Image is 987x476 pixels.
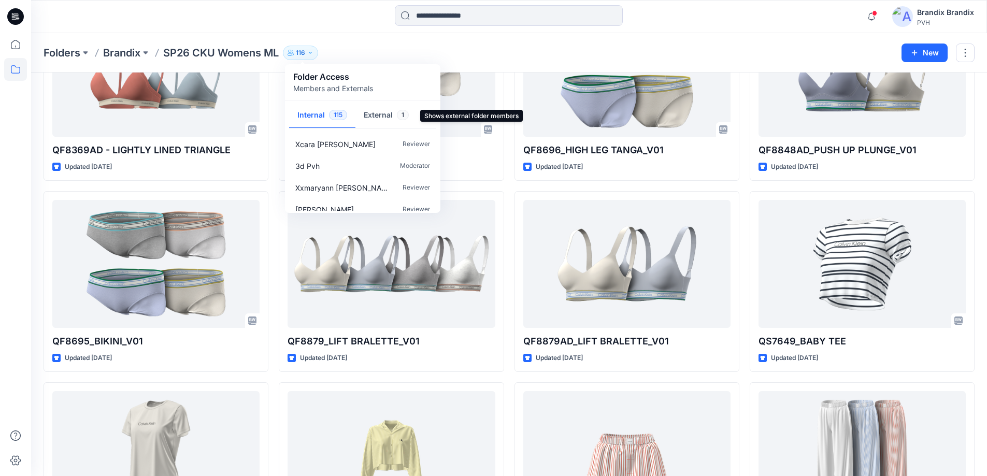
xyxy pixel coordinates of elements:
p: QF8848AD_PUSH UP PLUNGE_V01 [759,143,966,157]
a: QF8695_BIKINI_V01 [52,200,260,328]
a: Brandix [103,46,140,60]
p: Updated [DATE] [65,162,112,172]
p: QF8695_BIKINI_V01 [52,334,260,349]
div: Brandix Brandix [917,6,974,19]
a: Xcara [PERSON_NAME]Reviewer [287,133,438,155]
p: Updated [DATE] [536,353,583,364]
a: QS7649_BABY TEE [759,200,966,328]
p: Updated [DATE] [771,353,818,364]
p: Xxmaryann Ventrella [295,182,389,193]
span: 115 [329,110,347,120]
p: Members and Externals [293,83,373,94]
p: SP26 CKU Womens ML [163,46,279,60]
a: Folders [44,46,80,60]
p: Updated [DATE] [300,353,347,364]
p: QS7649_BABY TEE [759,334,966,349]
button: Internal [289,103,355,129]
p: Reviewer [403,204,430,215]
p: Moderator [400,161,430,171]
p: QF8369AD - LIGHTLY LINED TRIANGLE [52,143,260,157]
a: QF8369AD - LIGHTLY LINED TRIANGLE [52,9,260,137]
a: QF8696_HIGH LEG TANGA_V01 [523,9,731,137]
p: Reviewer [403,182,430,193]
p: Folder Access [293,70,373,83]
p: Updated [DATE] [771,162,818,172]
a: QF8848AD_PUSH UP PLUNGE_V01 [759,9,966,137]
button: 116 [283,46,318,60]
a: QF8879AD_LIFT BRALETTE_V01 [523,200,731,328]
p: 116 [296,47,305,59]
p: Updated [DATE] [536,162,583,172]
p: QF8696_HIGH LEG TANGA_V01 [523,143,731,157]
img: avatar [892,6,913,27]
div: PVH [917,19,974,26]
p: Reviewer [403,139,430,150]
button: External [355,103,417,129]
p: QF8879_LIFT BRALETTE_V01 [288,334,495,349]
button: New [902,44,948,62]
a: Xxmaryann [PERSON_NAME]Reviewer [287,177,438,198]
p: 3d Pvh [295,161,320,171]
p: Updated [DATE] [65,353,112,364]
a: [PERSON_NAME]Reviewer [287,198,438,220]
a: QF8879_LIFT BRALETTE_V01 [288,200,495,328]
p: Tracy Mccormick [295,204,354,215]
span: 1 [397,110,409,120]
a: 3d PvhModerator [287,155,438,177]
p: QF8879AD_LIFT BRALETTE_V01 [523,334,731,349]
p: Xcara Babcock [295,139,376,150]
